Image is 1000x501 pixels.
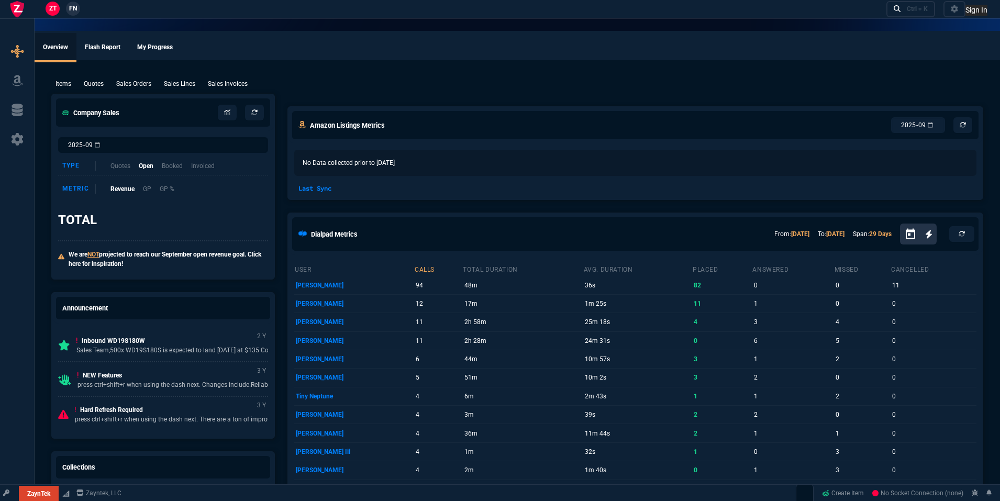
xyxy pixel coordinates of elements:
th: answered [752,261,834,276]
p: 0 [892,482,975,496]
p: 5 [416,370,461,385]
p: 3 [694,370,750,385]
p: 0 [694,463,750,477]
p: 0 [892,296,975,311]
th: missed [834,261,891,276]
p: 11 [416,333,461,348]
p: Hard Refresh Required [75,405,275,415]
h5: Announcement [62,303,108,313]
p: 3 Y [255,364,268,377]
p: 2 Y [255,330,268,342]
p: 4 [416,389,461,404]
h5: Collections [62,462,95,472]
p: 32s [585,444,691,459]
p: 1 [754,463,832,477]
p: 6 [416,352,461,366]
p: No Data collected prior to [DATE] [294,150,976,176]
p: 0 [892,463,975,477]
p: GP [143,184,151,194]
th: placed [692,261,752,276]
p: Last Sync [294,184,336,193]
p: 3m [464,407,582,422]
p: Tiny Neptune [296,389,413,404]
p: 0 [892,370,975,385]
p: [PERSON_NAME] [296,370,413,385]
p: 4 [416,444,461,459]
p: [PERSON_NAME] [296,426,413,441]
h5: Amazon Listings Metrics [310,120,385,130]
p: 2m 43s [585,389,691,404]
p: 11 [416,315,461,329]
p: Open [139,161,153,171]
p: 0 [836,370,889,385]
p: 2 [836,352,889,366]
p: 3 [694,352,750,366]
p: 2 [694,426,750,441]
p: 0 [836,407,889,422]
p: 2h 28m [464,333,582,348]
span: FN [69,4,77,13]
p: Span: [853,229,892,239]
p: [PERSON_NAME] [296,296,413,311]
p: 4 [694,315,750,329]
a: Flash Report [76,33,129,62]
p: 0 [892,426,975,441]
p: press ctrl+shift+r when using the dash next. There are a ton of improv... [75,415,275,424]
p: 6m [464,389,582,404]
p: Inbound WD19S180W [76,336,287,346]
p: 51m [464,370,582,385]
p: 1m 18s [585,482,691,496]
p: 3 [836,463,889,477]
p: 0 [836,296,889,311]
p: Sales Orders [116,79,151,88]
p: 1 [754,426,832,441]
p: press ctrl+shift+r when using the dash next. Changes include.Reliable ... [77,380,279,389]
span: No Socket Connection (none) [872,489,963,497]
a: 29 Days [869,230,892,238]
p: 10m 2s [585,370,691,385]
th: calls [414,261,462,276]
p: 2 [836,482,889,496]
a: msbcCompanyName [73,488,125,498]
p: 48m [464,278,582,293]
p: From: [774,229,809,239]
a: [DATE] [791,230,809,238]
p: [PERSON_NAME] [296,278,413,293]
a: My Progress [129,33,181,62]
th: user [294,261,414,276]
p: 11m 44s [585,426,691,441]
p: 4 [836,315,889,329]
p: 4 [416,463,461,477]
h3: TOTAL [58,212,97,228]
p: 3m [464,482,582,496]
p: 3 Y [255,399,268,411]
p: 0 [892,407,975,422]
span: NOT [87,251,99,258]
p: Items [55,79,71,88]
p: 24m 31s [585,333,691,348]
p: 1 [836,426,889,441]
p: 3 [754,315,832,329]
p: 0 [892,315,975,329]
p: 36s [585,278,691,293]
p: 1 [694,482,750,496]
p: 1m [464,444,582,459]
p: [PERSON_NAME] [296,315,413,329]
div: Ctrl + K [907,5,928,13]
p: Invoiced [191,161,215,171]
p: 0 [836,278,889,293]
p: 2 [836,389,889,404]
p: 1 [694,389,750,404]
p: [PERSON_NAME] [296,482,413,496]
p: We are projected to reach our September open revenue goal. Click here for inspiration! [69,250,268,269]
p: Revenue [110,184,135,194]
p: 0 [892,352,975,366]
a: Create Item [818,485,868,501]
p: 2 [694,407,750,422]
p: 4 [416,407,461,422]
div: Type [62,161,96,171]
p: 44m [464,352,582,366]
p: 39s [585,407,691,422]
p: 1 [754,482,832,496]
p: 2h 58m [464,315,582,329]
